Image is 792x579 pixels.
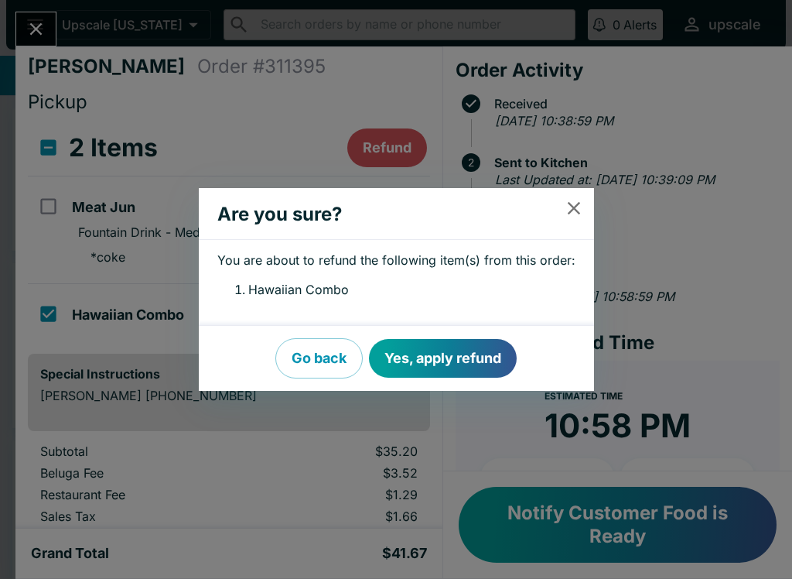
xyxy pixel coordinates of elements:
[217,252,575,268] p: You are about to refund the following item(s) from this order:
[248,280,575,300] li: Hawaiian Combo
[275,338,363,379] button: Go back
[554,188,593,228] button: close
[199,194,563,235] h2: Are you sure?
[369,339,517,378] button: Yes, apply refund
